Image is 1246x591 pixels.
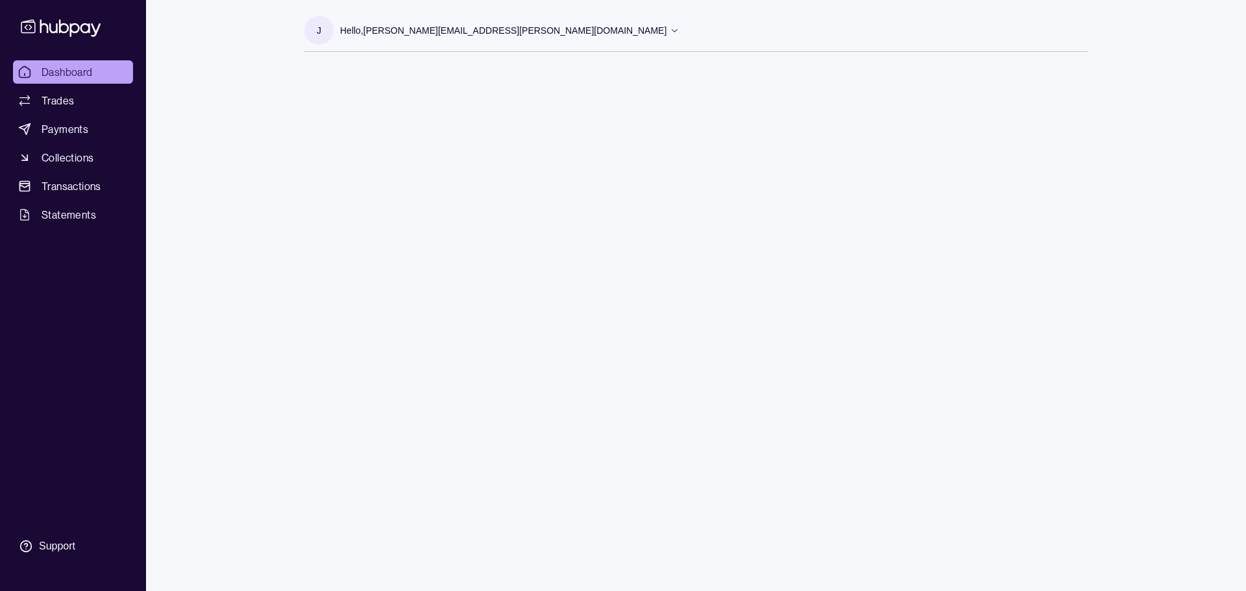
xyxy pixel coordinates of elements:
span: Dashboard [42,64,93,80]
span: Trades [42,93,74,108]
span: Statements [42,207,96,223]
a: Trades [13,89,133,112]
a: Statements [13,203,133,226]
a: Dashboard [13,60,133,84]
p: Hello, [PERSON_NAME][EMAIL_ADDRESS][PERSON_NAME][DOMAIN_NAME] [340,23,666,38]
span: Collections [42,150,93,165]
span: Payments [42,121,88,137]
a: Transactions [13,175,133,198]
a: Collections [13,146,133,169]
span: Transactions [42,178,101,194]
a: Payments [13,117,133,141]
a: Support [13,533,133,560]
p: J [317,23,321,38]
div: Support [39,539,75,553]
